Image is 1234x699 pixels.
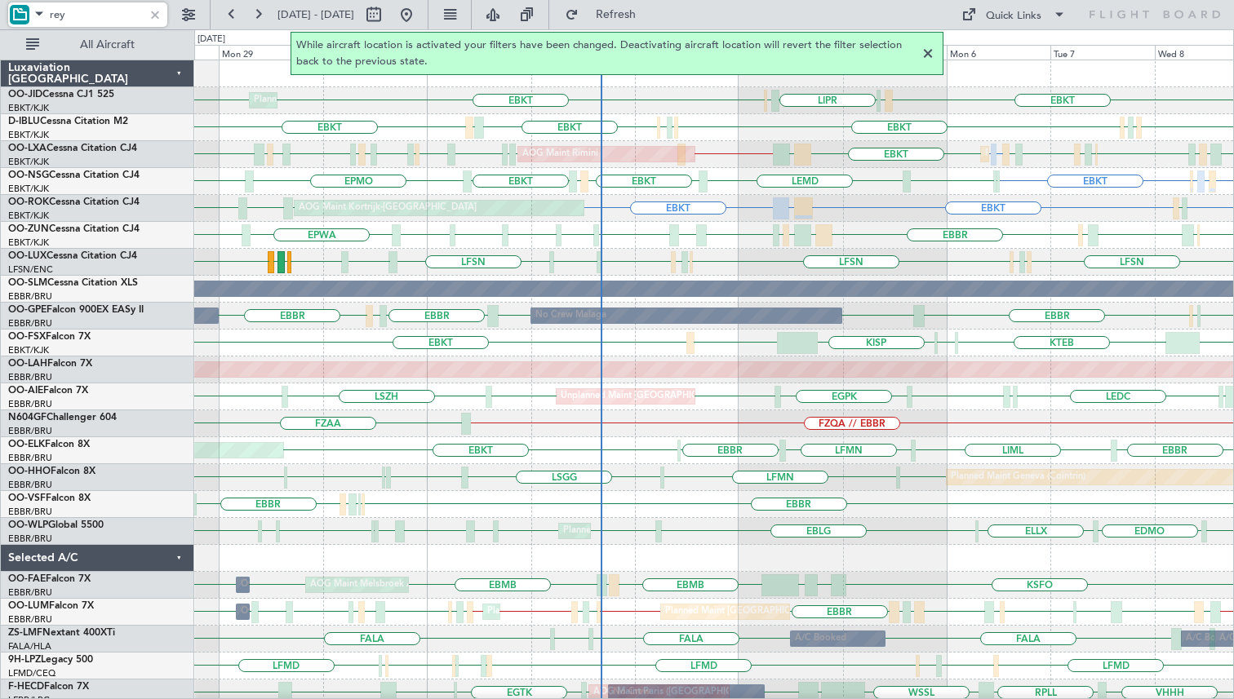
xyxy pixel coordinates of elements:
div: Owner Melsbroek Air Base [241,599,352,624]
span: OO-LUM [8,601,49,611]
button: Quick Links [953,2,1074,28]
button: Refresh [557,2,655,28]
a: EBKT/KJK [8,156,49,168]
div: Planned Maint Kortrijk-[GEOGRAPHIC_DATA] [254,88,444,113]
a: OO-LXACessna Citation CJ4 [8,144,137,153]
span: While aircraft location is activated your filters have been changed. Deactivating aircraft locati... [296,38,918,69]
a: EBKT/KJK [8,344,49,356]
span: OO-LUX [8,251,47,261]
a: EBBR/BRU [8,398,52,410]
a: EBBR/BRU [8,479,52,491]
a: EBBR/BRU [8,371,52,383]
a: N604GFChallenger 604 [8,413,117,422]
input: Trip Account [50,2,144,27]
a: LFSN/ENC [8,263,53,276]
div: No Crew Malaga [535,303,606,328]
span: OO-WLP [8,520,48,530]
span: OO-ZUN [8,224,49,234]
a: EBKT/KJK [8,129,49,141]
div: AOG Maint Melsbroek Air Base [310,573,441,597]
a: OO-ZUNCessna Citation CJ4 [8,224,140,234]
a: EBBR/BRU [8,317,52,330]
span: OO-FAE [8,574,46,584]
a: EBBR/BRU [8,586,52,599]
span: [DATE] - [DATE] [277,7,354,22]
span: ZS-LMF [8,628,42,638]
a: EBKT/KJK [8,183,49,195]
div: Planned Maint [GEOGRAPHIC_DATA] ([GEOGRAPHIC_DATA] National) [665,599,961,624]
div: AOG Maint Kortrijk-[GEOGRAPHIC_DATA] [299,196,477,220]
span: OO-VSF [8,493,46,503]
a: D-IBLUCessna Citation M2 [8,117,128,126]
span: OO-AIE [8,386,43,396]
a: EBKT/KJK [8,102,49,114]
a: OO-AIEFalcon 7X [8,386,88,396]
a: OO-VSFFalcon 8X [8,493,91,503]
div: Planned Maint [GEOGRAPHIC_DATA] ([GEOGRAPHIC_DATA] National) [487,599,783,624]
a: OO-SLMCessna Citation XLS [8,278,138,288]
a: OO-ROKCessna Citation CJ4 [8,197,140,207]
div: A/C Booked [795,626,846,651]
span: F-HECD [8,682,44,692]
span: OO-ROK [8,197,49,207]
a: EBBR/BRU [8,290,52,303]
a: OO-NSGCessna Citation CJ4 [8,170,140,180]
a: OO-LUMFalcon 7X [8,601,94,611]
a: OO-HHOFalcon 8X [8,467,95,476]
a: EBBR/BRU [8,533,52,545]
span: D-IBLU [8,117,40,126]
span: OO-GPE [8,305,47,315]
div: Planned Maint Kortrijk-[GEOGRAPHIC_DATA] [985,142,1175,166]
a: EBBR/BRU [8,506,52,518]
a: OO-WLPGlobal 5500 [8,520,104,530]
a: OO-JIDCessna CJ1 525 [8,90,114,100]
a: ZS-LMFNextant 400XTi [8,628,115,638]
span: OO-LXA [8,144,47,153]
span: OO-FSX [8,332,46,342]
a: OO-ELKFalcon 8X [8,440,90,449]
span: OO-NSG [8,170,49,180]
a: OO-LUXCessna Citation CJ4 [8,251,137,261]
span: OO-JID [8,90,42,100]
span: OO-LAH [8,359,47,369]
a: 9H-LPZLegacy 500 [8,655,93,665]
a: OO-LAHFalcon 7X [8,359,92,369]
span: OO-SLM [8,278,47,288]
div: Owner Melsbroek Air Base [241,573,352,597]
span: Refresh [582,9,650,20]
span: 9H-LPZ [8,655,41,665]
div: AOG Maint Rimini [522,142,598,166]
a: EBBR/BRU [8,613,52,626]
div: Unplanned Maint [GEOGRAPHIC_DATA] ([GEOGRAPHIC_DATA]) [561,384,829,409]
span: N604GF [8,413,47,422]
span: OO-HHO [8,467,51,476]
a: EBKT/KJK [8,237,49,249]
div: Quick Links [986,8,1041,24]
a: EBKT/KJK [8,210,49,222]
a: F-HECDFalcon 7X [8,682,89,692]
div: Planned Maint Geneva (Cointrin) [951,465,1085,489]
div: Planned Maint Milan (Linate) [563,519,681,543]
a: OO-FSXFalcon 7X [8,332,91,342]
span: OO-ELK [8,440,45,449]
a: LFMD/CEQ [8,667,55,679]
a: EBBR/BRU [8,425,52,437]
a: OO-GPEFalcon 900EX EASy II [8,305,144,315]
a: OO-FAEFalcon 7X [8,574,91,584]
a: FALA/HLA [8,640,51,653]
a: EBBR/BRU [8,452,52,464]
